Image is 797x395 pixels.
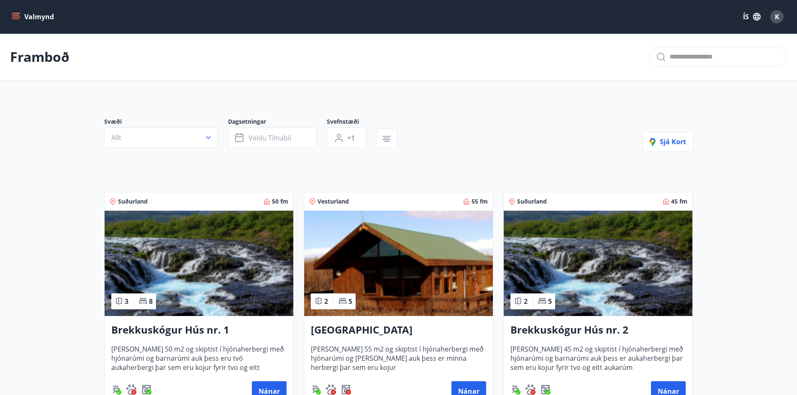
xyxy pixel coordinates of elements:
button: Sjá kort [643,132,693,152]
h3: Brekkuskógur Hús nr. 2 [510,323,686,338]
span: [PERSON_NAME] 50 m2 og skiptist í hjónaherbergi með hjónarúmi og barnarúmi auk þess eru tvö aukah... [111,344,287,372]
span: Suðurland [118,197,148,206]
h3: [GEOGRAPHIC_DATA] [311,323,486,338]
span: Allt [111,133,121,142]
button: +1 [327,127,366,148]
img: ZXjrS3QKesehq6nQAPjaRuRTI364z8ohTALB4wBr.svg [311,385,321,395]
span: Svefnstæði [327,117,376,127]
span: +1 [347,133,355,143]
button: K [767,7,787,27]
div: Gæludýr [525,385,536,395]
span: 45 fm [671,197,687,206]
img: Paella dish [304,211,493,316]
img: pxcaIm5dSOV3FS4whs1soiYWTwFQvksT25a9J10C.svg [326,385,336,395]
span: Sjá kort [650,137,686,146]
span: Svæði [104,117,228,127]
span: Vesturland [318,197,349,206]
img: Paella dish [504,211,692,316]
img: pxcaIm5dSOV3FS4whs1soiYWTwFQvksT25a9J10C.svg [525,385,536,395]
img: ZXjrS3QKesehq6nQAPjaRuRTI364z8ohTALB4wBr.svg [111,385,121,395]
span: 3 [125,297,128,306]
div: Gæludýr [126,385,136,395]
span: [PERSON_NAME] 45 m2 og skiptist í hjónaherbergi með hjónarúmi og barnarúmi auk þess er aukaherber... [510,344,686,372]
img: pxcaIm5dSOV3FS4whs1soiYWTwFQvksT25a9J10C.svg [126,385,136,395]
span: Dagsetningar [228,117,327,127]
span: 2 [524,297,528,306]
button: Veldu tímabil [228,127,317,148]
span: Veldu tímabil [249,133,291,143]
span: 55 fm [472,197,488,206]
div: Gæludýr [326,385,336,395]
img: ZXjrS3QKesehq6nQAPjaRuRTI364z8ohTALB4wBr.svg [510,385,520,395]
span: 5 [349,297,352,306]
span: [PERSON_NAME] 55 m2 og skiptist í hjónaherbergi með hjónarúmi og [PERSON_NAME] auk þess er minna ... [311,344,486,372]
button: ÍS [738,9,765,24]
div: Gasgrill [510,385,520,395]
span: 50 fm [272,197,288,206]
h3: Brekkuskógur Hús nr. 1 [111,323,287,338]
p: Framboð [10,48,69,66]
span: Suðurland [517,197,547,206]
div: Þvottavél [541,385,551,395]
span: 8 [149,297,153,306]
button: menu [10,9,57,24]
img: Dl16BY4EX9PAW649lg1C3oBuIaAsR6QVDQBO2cTm.svg [341,385,351,395]
div: Gasgrill [311,385,321,395]
div: Gasgrill [111,385,121,395]
span: K [775,12,779,21]
span: 5 [548,297,552,306]
img: Dl16BY4EX9PAW649lg1C3oBuIaAsR6QVDQBO2cTm.svg [541,385,551,395]
div: Þvottavél [141,385,151,395]
div: Þvottavél [341,385,351,395]
img: Dl16BY4EX9PAW649lg1C3oBuIaAsR6QVDQBO2cTm.svg [141,385,151,395]
span: 2 [324,297,328,306]
img: Paella dish [105,211,293,316]
button: Allt [104,127,218,148]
